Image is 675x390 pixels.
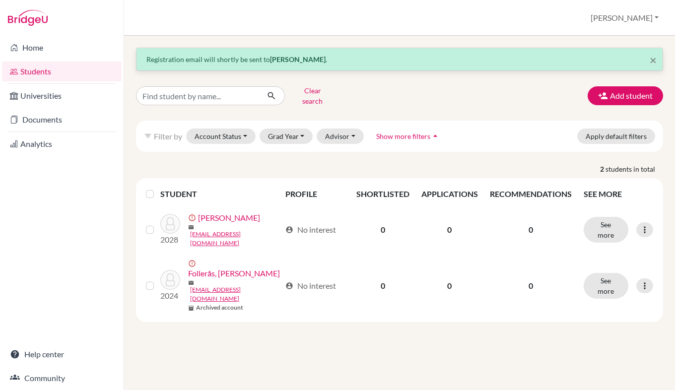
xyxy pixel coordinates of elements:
div: No interest [285,224,336,236]
button: See more [584,217,628,243]
a: Universities [2,86,122,106]
th: SHORTLISTED [350,182,415,206]
img: Follerås, Finn [160,270,180,290]
th: APPLICATIONS [415,182,484,206]
a: Documents [2,110,122,130]
a: Home [2,38,122,58]
span: × [650,53,657,67]
p: 2024 [160,290,180,302]
td: 0 [350,254,415,318]
th: PROFILE [279,182,350,206]
th: RECOMMENDATIONS [484,182,578,206]
p: Registration email will shortly be sent to . [146,54,653,65]
a: [EMAIL_ADDRESS][DOMAIN_NAME] [190,230,281,248]
button: Add student [588,86,663,105]
button: Apply default filters [577,129,655,144]
a: Follerås, [PERSON_NAME] [188,267,280,279]
span: students in total [606,164,663,174]
span: error_outline [188,214,198,222]
input: Find student by name... [136,86,259,105]
p: 0 [490,224,572,236]
a: Students [2,62,122,81]
button: Clear search [285,83,340,109]
button: Advisor [317,129,364,144]
a: Analytics [2,134,122,154]
p: 0 [490,280,572,292]
span: Filter by [154,131,182,141]
td: 0 [415,206,484,254]
span: error_outline [188,260,198,267]
span: mail [188,224,194,230]
th: SEE MORE [578,182,659,206]
td: 0 [415,254,484,318]
span: account_circle [285,282,293,290]
button: Close [650,54,657,66]
img: Fitzgerald, Finn [160,214,180,234]
a: Community [2,368,122,388]
span: inventory_2 [188,305,194,311]
strong: 2 [600,164,606,174]
th: STUDENT [160,182,279,206]
b: Archived account [196,303,243,312]
button: See more [584,273,628,299]
strong: [PERSON_NAME] [270,55,326,64]
button: [PERSON_NAME] [586,8,663,27]
span: account_circle [285,226,293,234]
a: [PERSON_NAME] [198,212,260,224]
button: Grad Year [260,129,313,144]
p: 2028 [160,234,180,246]
button: Show more filtersarrow_drop_up [368,129,449,144]
td: 0 [350,206,415,254]
i: filter_list [144,132,152,140]
button: Account Status [186,129,256,144]
div: No interest [285,280,336,292]
img: Bridge-U [8,10,48,26]
span: mail [188,280,194,286]
i: arrow_drop_up [430,131,440,141]
span: Show more filters [376,132,430,140]
a: Help center [2,344,122,364]
a: [EMAIL_ADDRESS][DOMAIN_NAME] [190,285,281,303]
